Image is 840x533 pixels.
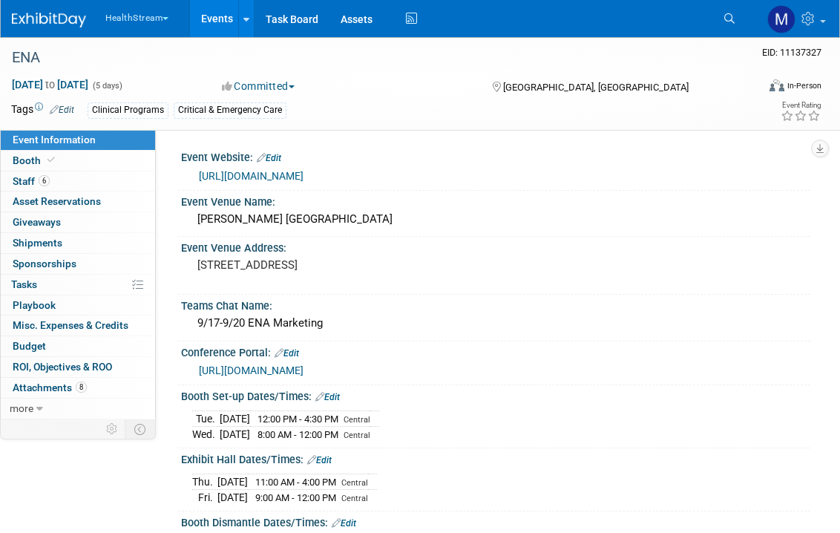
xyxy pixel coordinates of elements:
[1,336,155,356] a: Budget
[255,477,336,488] span: 11:00 AM - 4:00 PM
[13,258,76,269] span: Sponsorships
[696,77,822,99] div: Event Format
[192,312,799,335] div: 9/17-9/20 ENA Marketing
[1,295,155,315] a: Playbook
[13,216,61,228] span: Giveaways
[767,5,795,33] img: Maya Storry
[199,170,303,182] a: [URL][DOMAIN_NAME]
[76,382,87,393] span: 8
[781,102,821,109] div: Event Rating
[13,237,62,249] span: Shipments
[255,492,336,503] span: 9:00 AM - 12:00 PM
[1,378,155,398] a: Attachments8
[12,13,86,27] img: ExhibitDay
[47,156,55,164] i: Booth reservation complete
[1,171,155,192] a: Staff6
[220,427,250,442] td: [DATE]
[13,340,46,352] span: Budget
[1,151,155,171] a: Booth
[13,361,112,373] span: ROI, Objectives & ROO
[1,192,155,212] a: Asset Reservations
[13,175,50,187] span: Staff
[220,411,250,427] td: [DATE]
[181,191,810,209] div: Event Venue Name:
[257,153,281,163] a: Edit
[341,478,368,488] span: Central
[88,102,168,118] div: Clinical Programs
[257,413,338,425] span: 12:00 PM - 4:30 PM
[13,382,87,393] span: Attachments
[181,448,810,468] div: Exhibit Hall Dates/Times:
[181,511,810,531] div: Booth Dismantle Dates/Times:
[1,212,155,232] a: Giveaways
[770,79,784,91] img: Format-Inperson.png
[332,518,356,529] a: Edit
[344,431,370,440] span: Central
[217,79,301,94] button: Committed
[11,278,37,290] span: Tasks
[762,47,821,58] span: Event ID: 11137327
[13,195,101,207] span: Asset Reservations
[7,45,742,71] div: ENA
[10,402,33,414] span: more
[503,82,689,93] span: [GEOGRAPHIC_DATA], [GEOGRAPHIC_DATA]
[99,419,125,439] td: Personalize Event Tab Strip
[192,474,217,490] td: Thu.
[11,102,74,119] td: Tags
[217,490,248,506] td: [DATE]
[174,102,286,118] div: Critical & Emergency Care
[125,419,156,439] td: Toggle Event Tabs
[50,105,74,115] a: Edit
[13,154,58,166] span: Booth
[192,490,217,506] td: Fri.
[192,427,220,442] td: Wed.
[181,146,810,166] div: Event Website:
[13,319,128,331] span: Misc. Expenses & Credits
[43,79,57,91] span: to
[275,348,299,359] a: Edit
[192,411,220,427] td: Tue.
[181,385,810,405] div: Booth Set-up Dates/Times:
[11,78,89,91] span: [DATE] [DATE]
[1,315,155,336] a: Misc. Expenses & Credits
[181,237,810,255] div: Event Venue Address:
[341,494,368,503] span: Central
[1,130,155,150] a: Event Information
[1,254,155,274] a: Sponsorships
[257,429,338,440] span: 8:00 AM - 12:00 PM
[1,399,155,419] a: more
[13,299,56,311] span: Playbook
[344,415,370,425] span: Central
[1,357,155,377] a: ROI, Objectives & ROO
[13,134,96,145] span: Event Information
[1,275,155,295] a: Tasks
[91,81,122,91] span: (5 days)
[787,80,821,91] div: In-Person
[181,341,810,361] div: Conference Portal:
[217,474,248,490] td: [DATE]
[192,208,799,231] div: [PERSON_NAME] [GEOGRAPHIC_DATA]
[199,364,303,376] a: [URL][DOMAIN_NAME]
[181,295,810,313] div: Teams Chat Name:
[307,455,332,465] a: Edit
[39,175,50,186] span: 6
[1,233,155,253] a: Shipments
[315,392,340,402] a: Edit
[197,258,427,272] pre: [STREET_ADDRESS]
